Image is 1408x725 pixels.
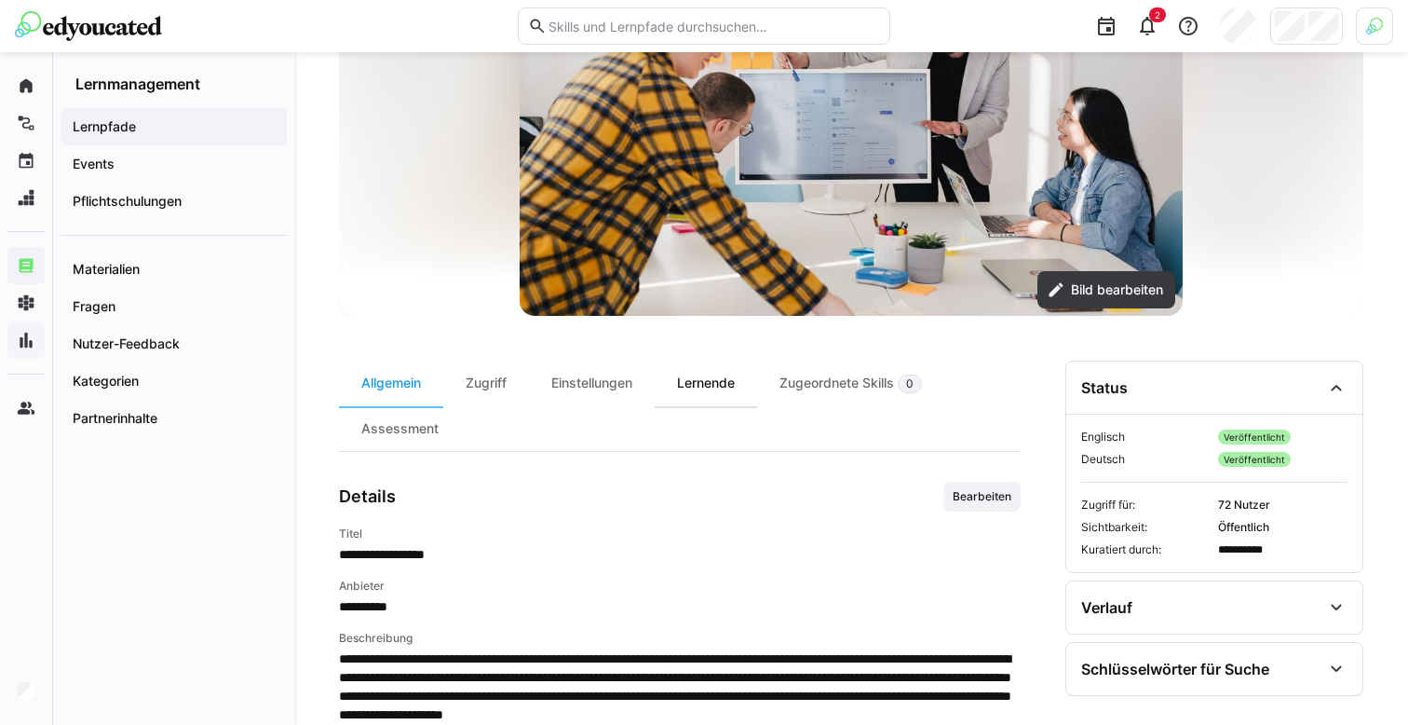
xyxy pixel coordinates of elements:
[655,361,757,406] div: Lernende
[339,406,461,451] div: Assessment
[1081,378,1128,397] div: Status
[1218,520,1347,535] span: Öffentlich
[529,361,655,406] div: Einstellungen
[1081,542,1211,557] span: Kuratiert durch:
[1081,430,1211,445] span: Englisch
[1081,452,1211,467] span: Deutsch
[951,489,1013,504] span: Bearbeiten
[339,579,1021,594] h4: Anbieter
[339,486,396,507] h3: Details
[757,361,944,406] div: Zugeordnete Skills
[1068,280,1166,299] span: Bild bearbeiten
[339,527,1021,541] h4: Titel
[547,18,880,34] input: Skills und Lernpfade durchsuchen…
[339,631,1021,646] h4: Beschreibung
[1218,498,1347,513] span: 72 Nutzer
[1037,271,1175,308] button: Bild bearbeiten
[1218,430,1291,445] span: Veröffentlicht
[1081,520,1211,535] span: Sichtbarkeit:
[1155,9,1160,21] span: 2
[443,361,529,406] div: Zugriff
[1218,452,1291,467] span: Veröffentlicht
[1081,598,1132,617] div: Verlauf
[1081,498,1211,513] span: Zugriff für:
[943,482,1021,512] button: Bearbeiten
[906,376,914,391] span: 0
[339,361,443,406] div: Allgemein
[1081,660,1269,678] div: Schlüsselwörter für Suche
